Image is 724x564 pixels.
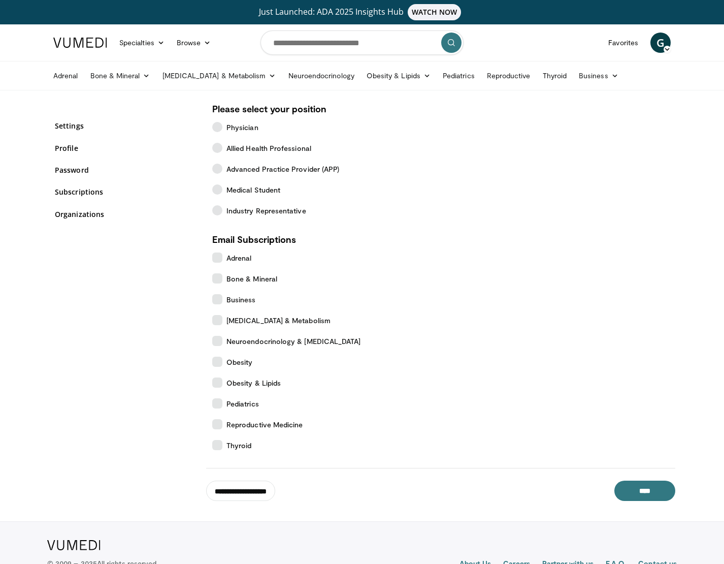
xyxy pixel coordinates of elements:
a: Password [55,165,197,175]
strong: Please select your position [212,103,326,114]
span: Thyroid [226,440,252,451]
a: Specialties [113,33,171,53]
a: Settings [55,120,197,131]
a: Adrenal [47,66,84,86]
a: Profile [55,143,197,153]
a: G [650,33,671,53]
span: Physician [226,122,258,133]
a: Bone & Mineral [84,66,156,86]
a: Obesity & Lipids [360,66,437,86]
span: Advanced Practice Provider (APP) [226,164,339,174]
a: [MEDICAL_DATA] & Metabolism [156,66,282,86]
span: Industry Representative [226,205,306,216]
span: WATCH NOW [408,4,462,20]
a: Reproductive [481,66,537,86]
input: Search topics, interventions [260,30,464,55]
span: [MEDICAL_DATA] & Metabolism [226,315,331,326]
a: Browse [171,33,217,53]
span: Obesity & Lipids [226,378,281,388]
img: VuMedi Logo [47,540,101,550]
span: Reproductive Medicine [226,419,303,430]
img: VuMedi Logo [53,38,107,48]
a: Organizations [55,209,197,220]
span: Medical Student [226,184,280,195]
span: Allied Health Professional [226,143,311,153]
span: Adrenal [226,253,252,263]
span: Neuroendocrinology & [MEDICAL_DATA] [226,336,360,347]
a: Business [573,66,624,86]
span: Bone & Mineral [226,273,277,284]
strong: Email Subscriptions [212,234,296,245]
span: Pediatrics [226,398,259,409]
a: Just Launched: ADA 2025 Insights HubWATCH NOW [55,4,669,20]
span: Obesity [226,357,253,367]
a: Subscriptions [55,186,197,197]
a: Neuroendocrinology [282,66,360,86]
span: Business [226,294,256,305]
a: Thyroid [537,66,573,86]
a: Favorites [602,33,644,53]
a: Pediatrics [437,66,481,86]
